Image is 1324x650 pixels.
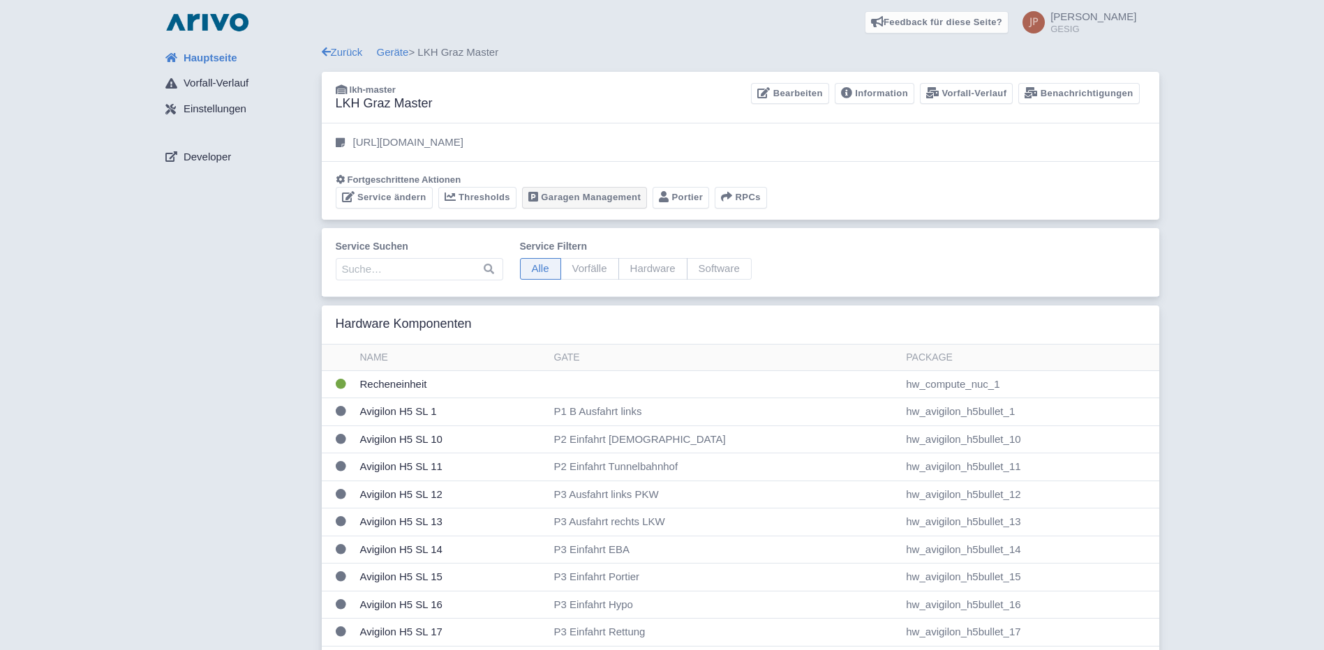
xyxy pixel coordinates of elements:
[355,398,549,426] td: Avigilon H5 SL 1
[751,83,828,105] a: Bearbeiten
[355,425,549,453] td: Avigilon H5 SL 10
[549,508,901,536] td: P3 Ausfahrt rechts LKW
[900,453,1159,481] td: hw_avigilon_h5bullet_11
[336,96,433,112] h3: LKH Graz Master
[355,345,549,371] th: Name
[355,481,549,508] td: Avigilon H5 SL 12
[865,11,1009,33] a: Feedback für diese Seite?
[549,453,901,481] td: P2 Einfahrt Tunnelbahnhof
[348,174,461,185] span: Fortgeschrittene Aktionen
[322,46,363,58] a: Zurück
[900,398,1159,426] td: hw_avigilon_h5bullet_1
[355,508,549,536] td: Avigilon H5 SL 13
[336,239,503,254] label: Service suchen
[355,619,549,647] td: Avigilon H5 SL 17
[549,398,901,426] td: P1 B Ausfahrt links
[900,481,1159,508] td: hw_avigilon_h5bullet_12
[355,564,549,591] td: Avigilon H5 SL 15
[353,135,463,151] p: [URL][DOMAIN_NAME]
[350,84,396,95] span: lkh-master
[184,149,231,165] span: Developer
[438,187,516,209] a: Thresholds
[900,591,1159,619] td: hw_avigilon_h5bullet_16
[900,370,1159,398] td: hw_compute_nuc_1
[549,591,901,619] td: P3 Einfahrt Hypo
[322,45,1159,61] div: > LKH Graz Master
[549,345,901,371] th: Gate
[920,83,1013,105] a: Vorfall-Verlauf
[336,258,503,280] input: Suche…
[336,187,433,209] a: Service ändern
[900,536,1159,564] td: hw_avigilon_h5bullet_14
[618,258,687,280] span: Hardware
[355,536,549,564] td: Avigilon H5 SL 14
[184,75,248,91] span: Vorfall-Verlauf
[900,345,1159,371] th: Package
[715,187,767,209] button: RPCs
[1014,11,1136,33] a: [PERSON_NAME] GESIG
[1050,10,1136,22] span: [PERSON_NAME]
[184,101,246,117] span: Einstellungen
[355,453,549,481] td: Avigilon H5 SL 11
[377,46,409,58] a: Geräte
[549,481,901,508] td: P3 Ausfahrt links PKW
[560,258,619,280] span: Vorfälle
[336,317,472,332] h3: Hardware Komponenten
[522,187,647,209] a: Garagen Management
[687,258,752,280] span: Software
[520,239,752,254] label: Service filtern
[549,536,901,564] td: P3 Einfahrt EBA
[900,619,1159,647] td: hw_avigilon_h5bullet_17
[1018,83,1139,105] a: Benachrichtigungen
[154,144,322,170] a: Developer
[154,70,322,97] a: Vorfall-Verlauf
[154,45,322,71] a: Hauptseite
[163,11,252,33] img: logo
[900,508,1159,536] td: hw_avigilon_h5bullet_13
[154,96,322,123] a: Einstellungen
[355,370,549,398] td: Recheneinheit
[549,619,901,647] td: P3 Einfahrt Rettung
[184,50,237,66] span: Hauptseite
[835,83,914,105] a: Information
[653,187,709,209] a: Portier
[900,564,1159,591] td: hw_avigilon_h5bullet_15
[549,564,901,591] td: P3 Einfahrt Portier
[900,425,1159,453] td: hw_avigilon_h5bullet_10
[549,425,901,453] td: P2 Einfahrt [DEMOGRAPHIC_DATA]
[520,258,561,280] span: Alle
[355,591,549,619] td: Avigilon H5 SL 16
[1050,24,1136,33] small: GESIG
